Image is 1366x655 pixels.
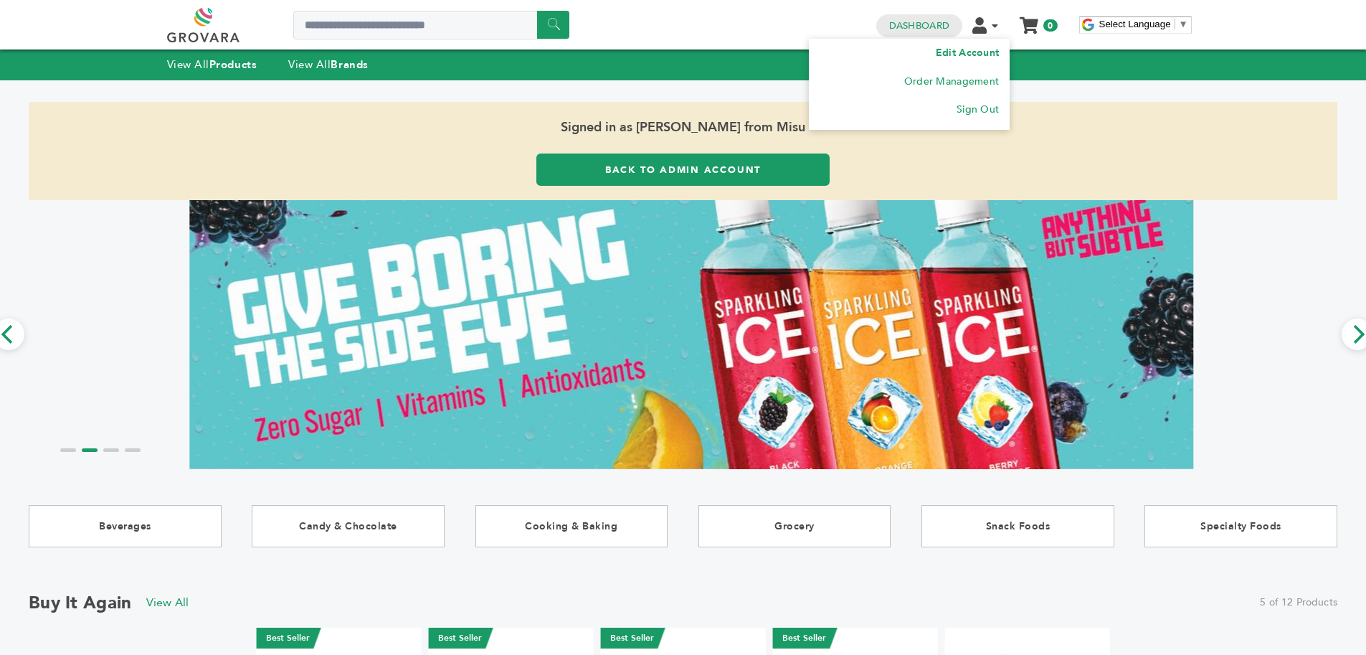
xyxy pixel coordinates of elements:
a: Snack Foods [921,505,1114,547]
a: View All [146,595,189,611]
li: Page dot 3 [103,448,119,452]
li: Page dot 1 [60,448,76,452]
h2: Buy it Again [29,591,132,615]
a: Grocery [698,505,891,547]
a: Select Language​ [1099,19,1188,29]
span: Signed in as [PERSON_NAME] from Misu [29,102,1337,154]
strong: Brands [331,57,368,72]
span: 0 [1043,19,1057,32]
span: ▼ [1179,19,1188,29]
li: Page dot 2 [82,448,98,452]
a: Dashboard [889,19,949,32]
a: Order Management [904,75,1000,88]
strong: Products [209,57,257,72]
a: Cooking & Baking [475,505,668,547]
a: View AllBrands [288,57,369,72]
a: Beverages [29,505,222,547]
a: View AllProducts [167,57,257,72]
a: Edit Account [936,46,999,60]
a: Back to Admin Account [536,154,830,186]
span: Select Language [1099,19,1171,29]
input: Search a product or brand... [293,11,569,39]
a: Sign Out [957,103,999,116]
a: Specialty Foods [1144,505,1337,547]
span: 5 of 12 Products [1260,595,1337,610]
a: Candy & Chocolate [252,505,445,547]
img: Marketplace Top Banner 2 [189,177,1193,491]
li: Page dot 4 [125,448,141,452]
a: My Cart [1020,13,1037,28]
